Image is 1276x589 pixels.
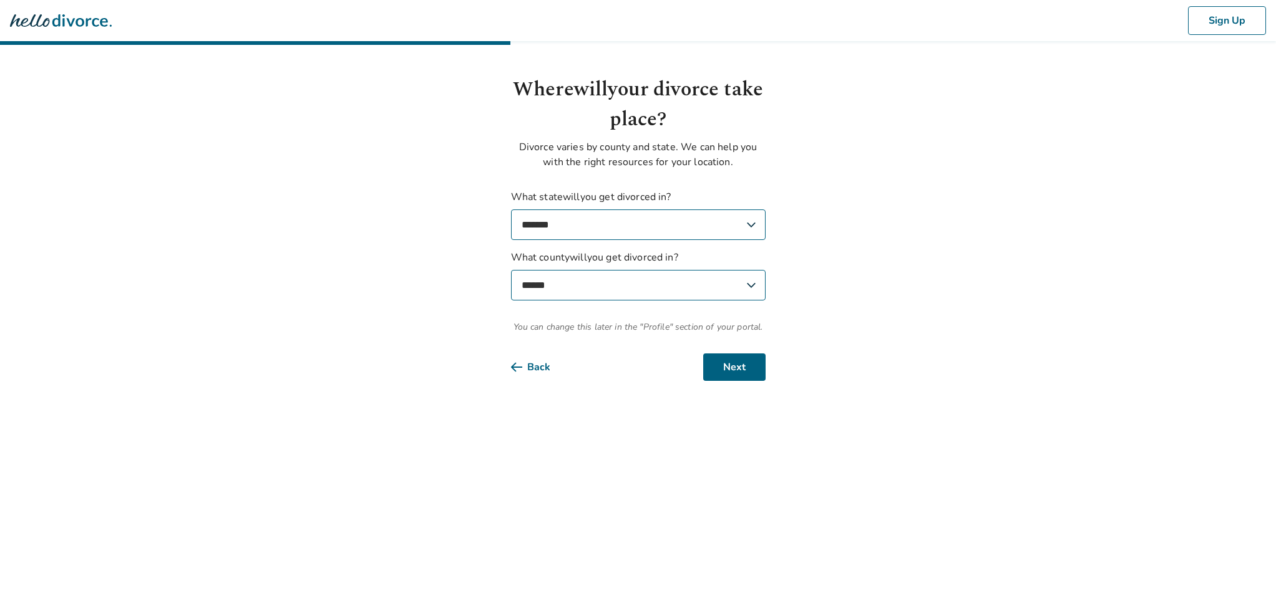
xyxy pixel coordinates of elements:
label: What state will you get divorced in? [511,189,766,240]
select: What countywillyou get divorced in? [511,270,766,300]
button: Next [703,353,766,381]
button: Sign Up [1188,6,1266,35]
iframe: Chat Widget [1214,529,1276,589]
button: Back [511,353,570,381]
h1: Where will your divorce take place? [511,75,766,135]
select: What statewillyou get divorced in? [511,209,766,240]
p: Divorce varies by county and state. We can help you with the right resources for your location. [511,140,766,170]
label: What county will you get divorced in? [511,250,766,300]
span: You can change this later in the "Profile" section of your portal. [511,320,766,333]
